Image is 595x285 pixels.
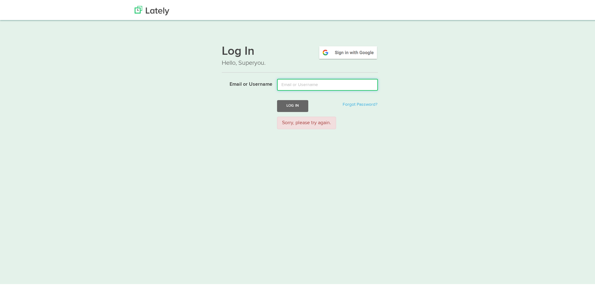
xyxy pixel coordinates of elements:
[222,57,378,66] p: Hello, Superyou.
[318,44,378,59] img: google-signin.png
[222,44,378,57] h1: Log In
[277,115,336,128] div: Sorry, please try again.
[217,78,272,87] label: Email or Username
[277,78,378,89] input: Email or Username
[277,99,308,110] button: Log In
[343,101,377,105] a: Forgot Password?
[135,5,169,14] img: Lately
